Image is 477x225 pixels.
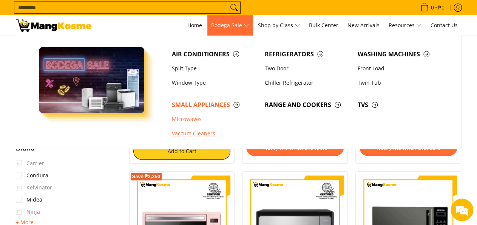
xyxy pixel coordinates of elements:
span: Save ₱2,350 [132,174,161,179]
a: Range and Cookers [261,98,354,112]
a: Chiller Refrigerator [261,76,354,90]
span: Resources [389,21,421,30]
a: TVs [354,98,447,112]
a: Midea [16,194,42,206]
nav: Main Menu [99,15,462,36]
a: Split Type [168,61,261,76]
textarea: Type your message and hit 'Enter' [4,147,144,174]
span: 0 [430,5,435,10]
span: Home [187,22,202,29]
a: Air Conditioners [168,47,261,61]
span: ₱0 [437,5,446,10]
button: Add to Cart [133,143,231,160]
a: Window Type [168,76,261,90]
a: Washing Machines [354,47,447,61]
span: Contact Us [431,22,458,29]
span: Air Conditioners [172,50,257,59]
button: Search [228,2,240,13]
a: Twin Tub [354,76,447,90]
span: Range and Cookers [265,100,350,110]
a: Home [184,15,206,36]
span: TVs [358,100,443,110]
span: New Arrivals [347,22,380,29]
a: Refrigerators [261,47,354,61]
a: Bulk Center [305,15,342,36]
a: Front Load [354,61,447,76]
span: • [418,3,447,12]
span: We're online! [44,65,104,142]
span: Kelvinator [16,182,52,194]
div: Chat with us now [39,42,127,52]
img: Bodega Sale [39,47,145,113]
span: Bodega Sale [211,21,249,30]
summary: Open [16,146,35,157]
div: Minimize live chat window [124,4,142,22]
a: Contact Us [427,15,462,36]
span: Bulk Center [309,22,338,29]
span: Small Appliances [172,100,257,110]
span: Shop by Class [258,21,300,30]
a: Small Appliances [168,98,261,112]
a: Shop by Class [254,15,304,36]
img: Small Appliances l Mang Kosme: Home Appliances Warehouse Sale Microwave Oven [16,19,91,32]
span: Washing Machines [358,50,443,59]
a: Condura [16,169,48,182]
span: Ninja [16,206,40,218]
a: New Arrivals [344,15,383,36]
a: Two Door [261,61,354,76]
a: Bodega Sale [207,15,253,36]
span: Refrigerators [265,50,350,59]
a: Vaccum Cleaners [168,127,261,141]
span: Carrier [16,157,44,169]
a: Microwaves [168,112,261,126]
span: Brand [16,146,35,152]
a: Resources [385,15,425,36]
